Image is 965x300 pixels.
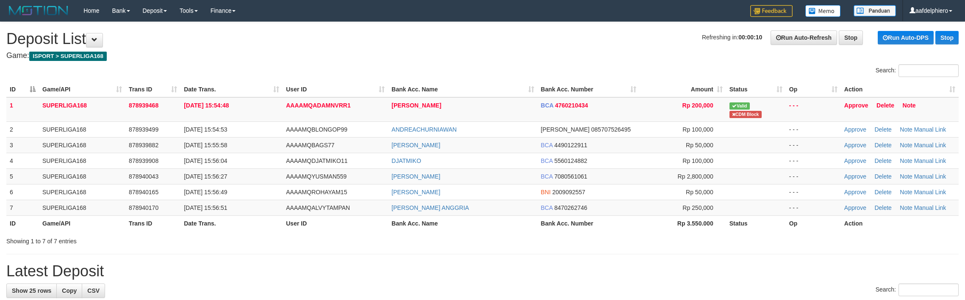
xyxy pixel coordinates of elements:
[805,5,841,17] img: Button%20Memo.svg
[844,204,866,211] a: Approve
[682,204,713,211] span: Rp 250,000
[180,215,283,231] th: Date Trans.
[180,82,283,97] th: Date Trans.: activate to sort column ascending
[184,173,227,180] span: [DATE] 15:56:27
[686,189,713,195] span: Rp 50,000
[844,102,868,109] a: Approve
[286,189,347,195] span: AAAAMQROHAYAM15
[6,200,39,215] td: 7
[6,283,57,298] a: Show 25 rows
[750,5,793,17] img: Feedback.jpg
[6,4,71,17] img: MOTION_logo.png
[786,82,841,97] th: Op: activate to sort column ascending
[876,102,894,109] a: Delete
[900,173,912,180] a: Note
[39,215,125,231] th: Game/API
[29,52,107,61] span: ISPORT > SUPERLIGA168
[6,121,39,137] td: 2
[541,126,590,133] span: [PERSON_NAME]
[898,283,959,296] input: Search:
[935,31,959,44] a: Stop
[786,215,841,231] th: Op
[914,142,946,149] a: Manual Link
[39,153,125,168] td: SUPERLIGA168
[900,204,912,211] a: Note
[39,200,125,215] td: SUPERLIGA168
[286,204,350,211] span: AAAAMQALVYTAMPAN
[844,126,866,133] a: Approve
[914,157,946,164] a: Manual Link
[39,82,125,97] th: Game/API: activate to sort column ascending
[6,137,39,153] td: 3
[682,102,713,109] span: Rp 200,000
[555,102,588,109] span: Copy 4760210434 to clipboard
[39,121,125,137] td: SUPERLIGA168
[184,157,227,164] span: [DATE] 15:56:04
[786,137,841,153] td: - - -
[541,173,553,180] span: BCA
[56,283,82,298] a: Copy
[39,184,125,200] td: SUPERLIGA168
[878,31,934,44] a: Run Auto-DPS
[678,173,713,180] span: Rp 2,800,000
[682,157,713,164] span: Rp 100,000
[854,5,896,17] img: panduan.png
[640,215,726,231] th: Rp 3.550.000
[640,82,726,97] th: Amount: activate to sort column ascending
[6,30,959,47] h1: Deposit List
[844,142,866,149] a: Approve
[87,287,100,294] span: CSV
[125,82,180,97] th: Trans ID: activate to sort column ascending
[729,102,750,110] span: Valid transaction
[391,173,440,180] a: [PERSON_NAME]
[6,82,39,97] th: ID: activate to sort column descending
[6,97,39,122] td: 1
[541,102,554,109] span: BCA
[286,157,347,164] span: AAAAMQDJATMIKO11
[552,189,585,195] span: Copy 2009092557 to clipboard
[738,34,762,41] strong: 00:00:10
[39,97,125,122] td: SUPERLIGA168
[914,126,946,133] a: Manual Link
[184,142,227,149] span: [DATE] 15:55:58
[388,82,537,97] th: Bank Acc. Name: activate to sort column ascending
[541,204,553,211] span: BCA
[786,121,841,137] td: - - -
[874,142,891,149] a: Delete
[914,204,946,211] a: Manual Link
[591,126,631,133] span: Copy 085707526495 to clipboard
[900,157,912,164] a: Note
[62,287,77,294] span: Copy
[874,157,891,164] a: Delete
[6,215,39,231] th: ID
[876,283,959,296] label: Search:
[6,168,39,184] td: 5
[702,34,762,41] span: Refreshing in:
[39,168,125,184] td: SUPERLIGA168
[391,126,457,133] a: ANDREACHURNIAWAN
[554,204,587,211] span: Copy 8470262746 to clipboard
[283,82,388,97] th: User ID: activate to sort column ascending
[286,142,334,149] span: AAAAMQBAGS77
[184,126,227,133] span: [DATE] 15:54:53
[686,142,713,149] span: Rp 50,000
[844,189,866,195] a: Approve
[874,173,891,180] a: Delete
[129,102,158,109] span: 878939468
[39,137,125,153] td: SUPERLIGA168
[786,200,841,215] td: - - -
[538,215,640,231] th: Bank Acc. Number
[6,234,396,245] div: Showing 1 to 7 of 7 entries
[391,189,440,195] a: [PERSON_NAME]
[874,204,891,211] a: Delete
[391,102,441,109] a: [PERSON_NAME]
[900,126,912,133] a: Note
[844,157,866,164] a: Approve
[726,82,786,97] th: Status: activate to sort column ascending
[786,97,841,122] td: - - -
[286,126,347,133] span: AAAAMQBLONGOP99
[682,126,713,133] span: Rp 100,000
[914,189,946,195] a: Manual Link
[129,157,158,164] span: 878939908
[6,184,39,200] td: 6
